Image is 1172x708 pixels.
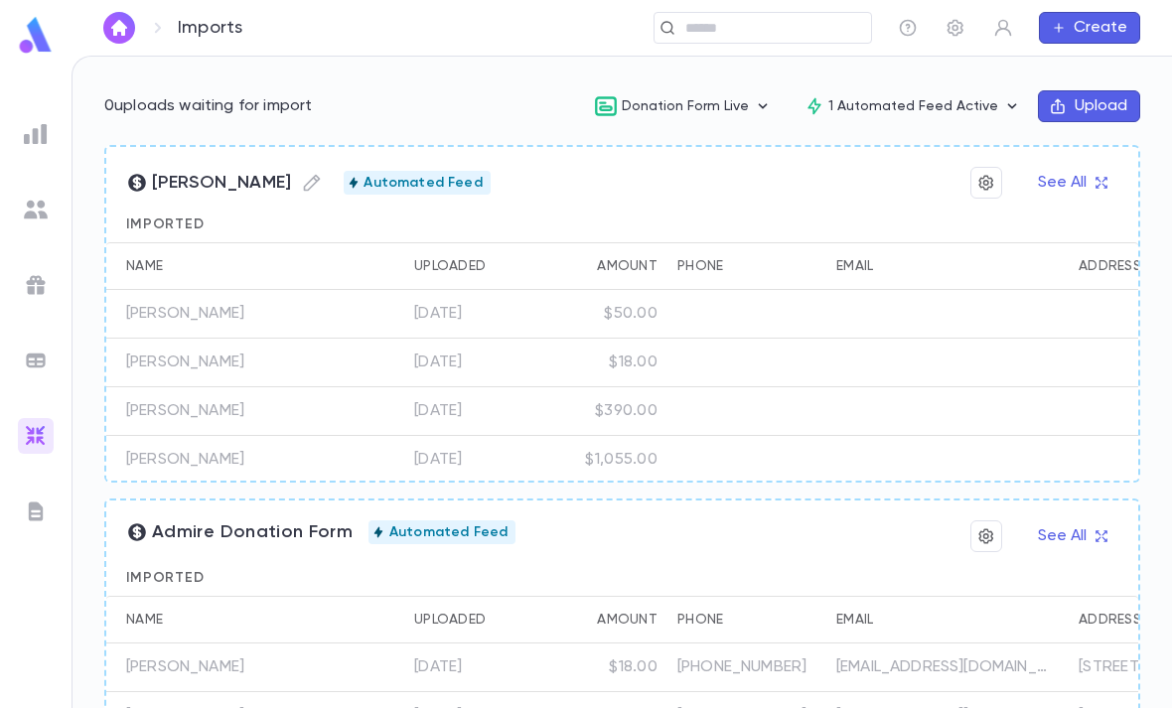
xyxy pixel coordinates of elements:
button: 1 Automated Feed Active [789,87,1038,125]
div: Uploaded [404,242,553,290]
div: $18.00 [609,353,658,372]
span: [PERSON_NAME] [126,167,328,199]
div: Address [1079,596,1141,643]
div: $50.00 [604,304,658,324]
p: [PERSON_NAME] [126,353,244,372]
div: $1,055.00 [585,450,658,470]
div: Uploaded [414,596,486,643]
div: 9/1/2025 [414,450,463,470]
div: Address [1079,242,1141,290]
div: Name [106,596,355,643]
button: See All [1026,520,1118,552]
p: [PHONE_NUMBER] [677,657,816,677]
p: [PERSON_NAME] [126,657,244,677]
img: reports_grey.c525e4749d1bce6a11f5fe2a8de1b229.svg [24,122,48,146]
span: Imported [126,571,205,585]
p: [EMAIL_ADDRESS][DOMAIN_NAME] [836,657,1055,677]
p: [PERSON_NAME] [126,450,244,470]
div: Amount [597,596,658,643]
div: Phone [667,242,826,290]
div: $390.00 [595,401,658,421]
div: Amount [553,242,667,290]
div: Name [126,242,163,290]
span: Admire Donation Form [126,521,353,543]
div: $18.00 [609,657,658,677]
div: Email [836,242,873,290]
div: Name [106,242,355,290]
img: students_grey.60c7aba0da46da39d6d829b817ac14fc.svg [24,198,48,221]
div: 9/2/2025 [414,401,463,421]
div: Phone [677,596,723,643]
img: letters_grey.7941b92b52307dd3b8a917253454ce1c.svg [24,499,48,523]
button: Upload [1038,90,1140,122]
div: Email [826,596,1069,643]
button: Create [1039,12,1140,44]
div: Email [826,242,1069,290]
div: Uploaded [404,596,553,643]
img: batches_grey.339ca447c9d9533ef1741baa751efc33.svg [24,349,48,372]
p: Imports [178,17,242,39]
img: logo [16,16,56,55]
div: 9/4/2025 [414,304,463,324]
div: Phone [667,596,826,643]
p: [PERSON_NAME] [126,401,244,421]
div: Email [836,596,873,643]
div: 9/3/2025 [414,353,463,372]
div: Uploaded [414,242,486,290]
div: Name [126,596,163,643]
div: 8/28/2025 [414,657,463,677]
div: Amount [597,242,658,290]
span: Imported [126,217,205,231]
img: campaigns_grey.99e729a5f7ee94e3726e6486bddda8f1.svg [24,273,48,297]
p: [PERSON_NAME] [126,304,244,324]
p: 0 uploads waiting for import [104,96,312,116]
img: home_white.a664292cf8c1dea59945f0da9f25487c.svg [107,20,131,36]
div: Phone [677,242,723,290]
button: See All [1026,167,1118,199]
button: Donation Form Live [578,87,789,125]
img: imports_gradient.a72c8319815fb0872a7f9c3309a0627a.svg [24,424,48,448]
span: Automated Feed [381,524,515,540]
div: Amount [553,596,667,643]
span: Automated Feed [356,175,490,191]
